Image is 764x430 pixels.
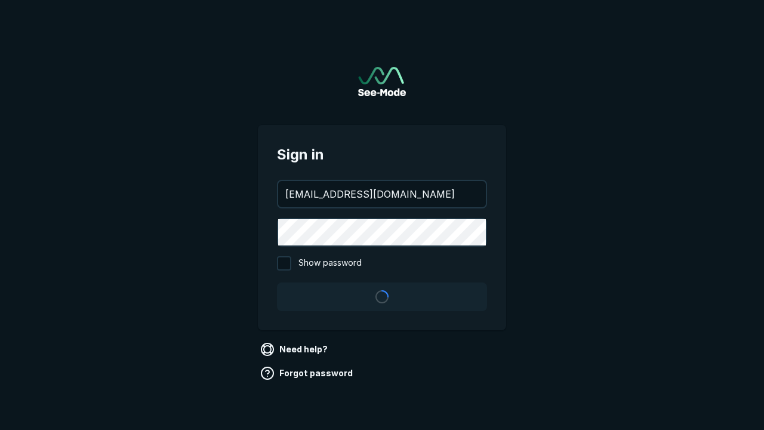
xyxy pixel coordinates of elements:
a: Forgot password [258,364,358,383]
img: See-Mode Logo [358,67,406,96]
input: your@email.com [278,181,486,207]
a: Need help? [258,340,332,359]
a: Go to sign in [358,67,406,96]
span: Sign in [277,144,487,165]
span: Show password [298,256,362,271]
